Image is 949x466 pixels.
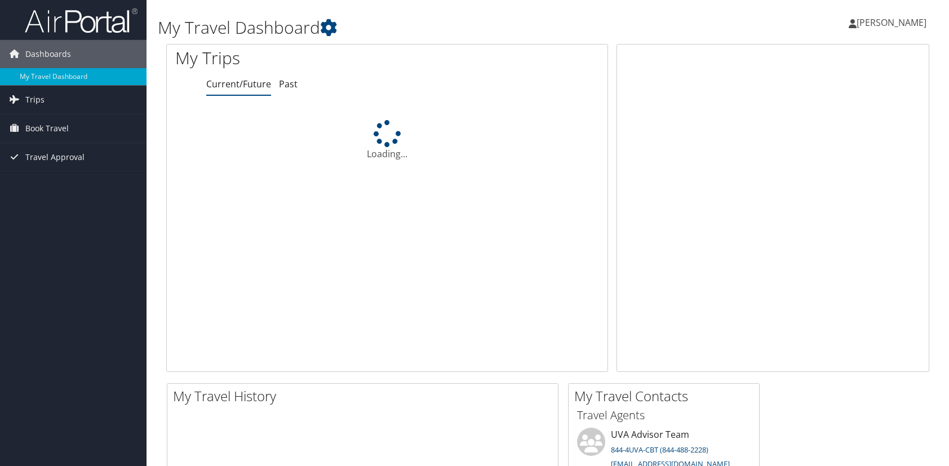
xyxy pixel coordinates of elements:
[25,7,138,34] img: airportal-logo.png
[25,40,71,68] span: Dashboards
[279,78,298,90] a: Past
[167,120,607,161] div: Loading...
[173,387,558,406] h2: My Travel History
[849,6,938,39] a: [PERSON_NAME]
[857,16,926,29] span: [PERSON_NAME]
[206,78,271,90] a: Current/Future
[25,143,85,171] span: Travel Approval
[577,407,751,423] h3: Travel Agents
[158,16,678,39] h1: My Travel Dashboard
[25,114,69,143] span: Book Travel
[611,445,708,455] a: 844-4UVA-CBT (844-488-2228)
[25,86,45,114] span: Trips
[175,46,415,70] h1: My Trips
[574,387,759,406] h2: My Travel Contacts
